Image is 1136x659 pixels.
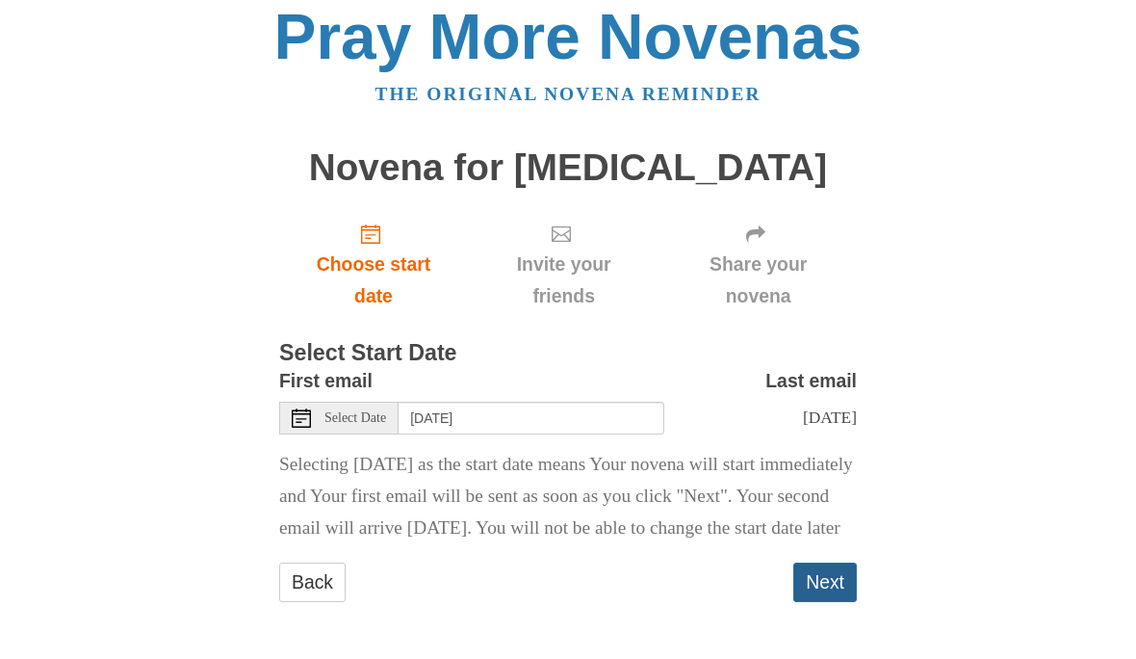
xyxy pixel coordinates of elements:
label: Last email [765,366,857,398]
span: Select Date [324,412,386,426]
h3: Select Start Date [279,342,857,367]
a: Back [279,564,346,603]
div: Click "Next" to confirm your start date first. [659,208,857,323]
span: Choose start date [298,250,449,313]
span: Share your novena [679,250,838,313]
a: Pray More Novenas [274,2,863,73]
a: Choose start date [279,208,468,323]
span: Invite your friends [487,250,640,313]
h1: Novena for [MEDICAL_DATA] [279,148,857,190]
p: Selecting [DATE] as the start date means Your novena will start immediately and Your first email ... [279,450,857,545]
div: Click "Next" to confirm your start date first. [468,208,659,323]
a: The original novena reminder [375,85,762,105]
input: Use the arrow keys to pick a date [399,403,664,435]
button: Next [793,564,857,603]
span: [DATE] [803,409,857,428]
label: First email [279,366,373,398]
